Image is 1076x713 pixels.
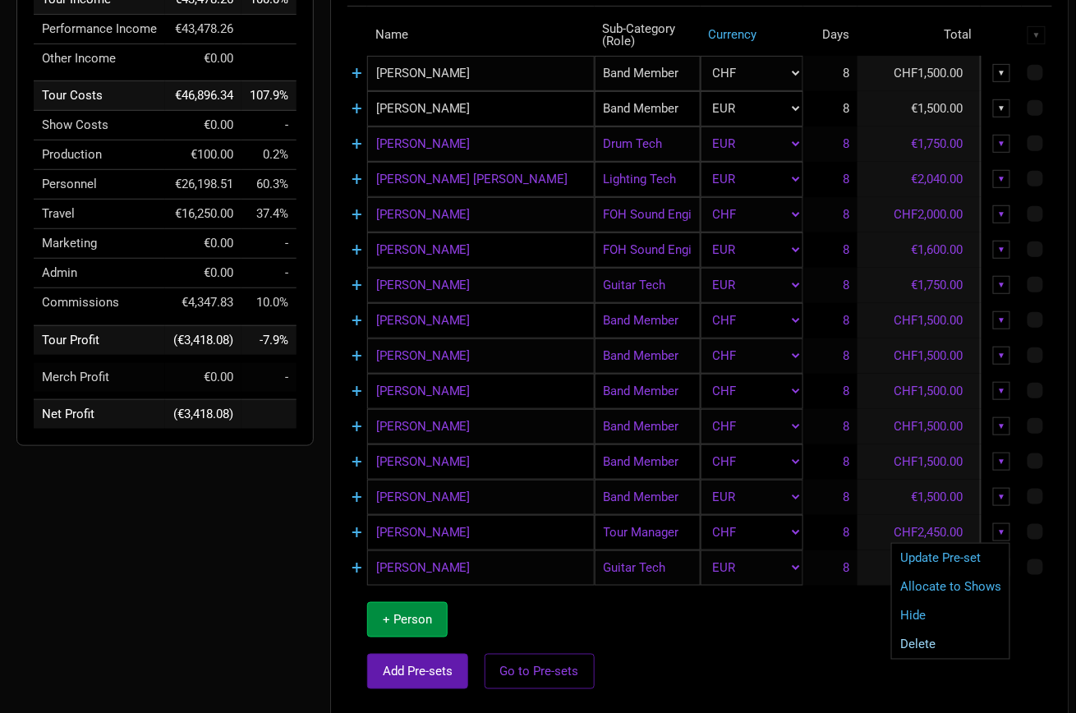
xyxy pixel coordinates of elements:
[367,654,468,689] button: Add Pre-sets
[367,338,595,374] input: eg: Janis
[165,400,241,430] td: (€3,418.08)
[34,14,165,44] td: Performance Income
[241,288,297,318] td: Commissions as % of Tour Income
[165,229,241,259] td: €0.00
[595,515,701,550] div: Tour Manager
[352,345,362,366] a: +
[352,522,362,543] a: +
[595,550,701,586] div: Guitar Tech
[858,409,981,444] td: CHF1,500.00
[858,197,981,232] td: CHF2,000.00
[900,581,1001,593] a: Allocate to Shows
[367,480,595,515] input: eg: Ozzy
[595,232,701,268] div: FOH Sound Engineer
[803,197,858,232] td: 8
[858,444,981,480] td: CHF1,500.00
[993,64,1011,82] div: ▼
[352,310,362,331] a: +
[595,91,701,126] div: Band Member
[858,374,981,409] td: CHF1,500.00
[367,232,595,268] input: eg: Ringo
[993,417,1011,435] div: ▼
[383,612,432,627] span: + Person
[352,274,362,296] a: +
[165,259,241,288] td: €0.00
[352,486,362,508] a: +
[595,338,701,374] div: Band Member
[803,515,858,550] td: 8
[900,609,1001,622] a: Hide
[595,444,701,480] div: Band Member
[595,268,701,303] div: Guitar Tech
[352,204,362,225] a: +
[165,325,241,355] td: (€3,418.08)
[34,363,165,392] td: Merch Profit
[352,380,362,402] a: +
[241,14,297,44] td: Performance Income as % of Tour Income
[352,62,362,84] a: +
[34,111,165,140] td: Show Costs
[165,14,241,44] td: €43,478.26
[595,374,701,409] div: Band Member
[241,111,297,140] td: Show Costs as % of Tour Income
[803,303,858,338] td: 8
[241,400,297,430] td: Net Profit as % of Tour Income
[241,259,297,288] td: Admin as % of Tour Income
[352,451,362,472] a: +
[34,288,165,318] td: Commissions
[858,126,981,162] td: €1,750.00
[165,44,241,73] td: €0.00
[993,488,1011,506] div: ▼
[858,56,981,91] td: CHF1,500.00
[803,444,858,480] td: 8
[241,325,297,355] td: Tour Profit as % of Tour Income
[595,480,701,515] div: Band Member
[803,91,858,126] td: 8
[165,140,241,170] td: €100.00
[803,162,858,197] td: 8
[993,347,1011,365] div: ▼
[241,44,297,73] td: Other Income as % of Tour Income
[595,15,701,56] th: Sub-Category (Role)
[803,550,858,586] td: 8
[858,91,981,126] td: €1,500.00
[165,200,241,229] td: €16,250.00
[241,170,297,200] td: Personnel as % of Tour Income
[858,15,981,56] th: Total
[595,162,701,197] div: Lighting Tech
[352,168,362,190] a: +
[34,44,165,73] td: Other Income
[165,111,241,140] td: €0.00
[367,409,595,444] input: eg: Paul
[858,162,981,197] td: €2,040.00
[352,239,362,260] a: +
[803,338,858,374] td: 8
[1028,26,1046,44] div: ▼
[485,654,595,689] button: Go to Pre-sets
[367,56,595,91] input: eg: Sinead
[34,400,165,430] td: Net Profit
[803,409,858,444] td: 8
[803,56,858,91] td: 8
[858,515,981,550] td: CHF2,450.00
[367,602,448,637] button: + Person
[595,303,701,338] div: Band Member
[993,311,1011,329] div: ▼
[858,303,981,338] td: CHF1,500.00
[352,557,362,578] a: +
[241,229,297,259] td: Marketing as % of Tour Income
[858,480,981,515] td: €1,500.00
[803,374,858,409] td: 8
[595,197,701,232] div: FOH Sound Engineer
[367,15,595,56] th: Name
[993,241,1011,259] div: ▼
[993,170,1011,188] div: ▼
[993,523,1011,541] div: ▼
[858,550,981,586] td: €1,750.00
[803,232,858,268] td: 8
[241,363,297,392] td: Merch Profit as % of Tour Income
[367,126,595,162] input: eg: Iggy
[165,363,241,392] td: €0.00
[500,664,579,678] span: Go to Pre-sets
